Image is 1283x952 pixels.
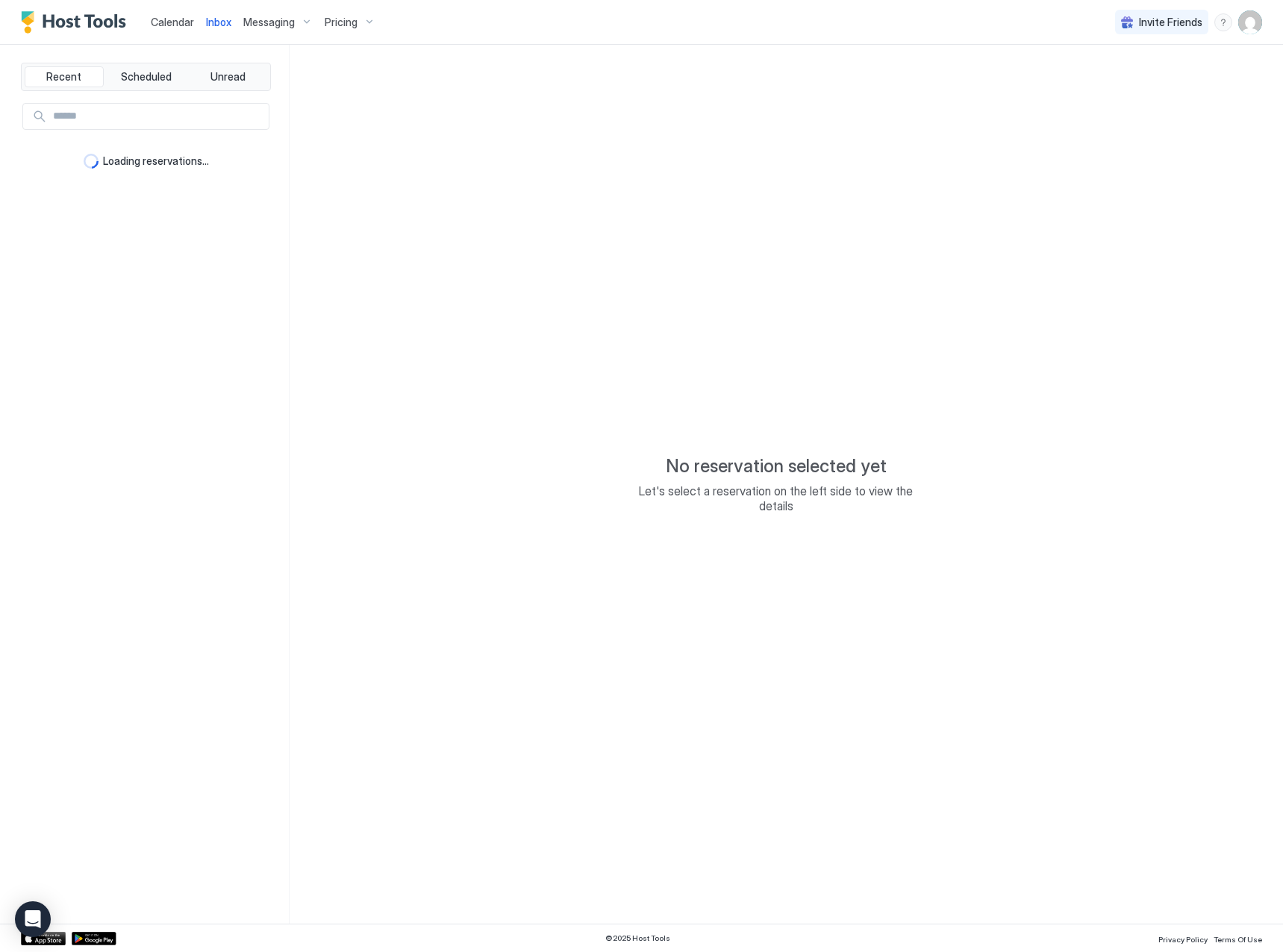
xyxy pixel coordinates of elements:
[21,11,133,34] a: Host Tools Logo
[1214,935,1262,944] span: Terms Of Use
[605,933,670,943] span: © 2025 Host Tools
[121,70,172,84] span: Scheduled
[627,483,925,513] span: Let's select a reservation on the left side to view the details
[103,154,209,168] span: Loading reservations...
[21,932,66,945] a: App Store
[107,66,186,87] button: Scheduled
[1158,935,1208,944] span: Privacy Policy
[46,70,81,84] span: Recent
[188,66,267,87] button: Unread
[206,14,231,30] a: Inbox
[15,901,51,937] div: Open Intercom Messenger
[72,932,116,945] a: Google Play Store
[666,455,887,477] span: No reservation selected yet
[1158,930,1208,946] a: Privacy Policy
[325,16,358,29] span: Pricing
[151,14,194,30] a: Calendar
[21,63,271,91] div: tab-group
[84,154,99,169] div: loading
[206,16,231,28] span: Inbox
[1214,930,1262,946] a: Terms Of Use
[1139,16,1202,29] span: Invite Friends
[1238,10,1262,34] div: User profile
[243,16,295,29] span: Messaging
[210,70,246,84] span: Unread
[25,66,104,87] button: Recent
[151,16,194,28] span: Calendar
[47,104,269,129] input: Input Field
[1214,13,1232,31] div: menu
